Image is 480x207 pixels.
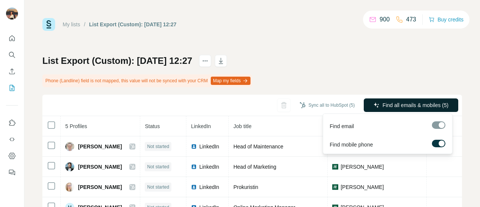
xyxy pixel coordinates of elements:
h1: List Export (Custom): [DATE] 12:27 [42,55,192,67]
span: Not started [147,184,169,190]
img: Avatar [65,183,74,192]
div: List Export (Custom): [DATE] 12:27 [89,21,177,28]
button: Search [6,48,18,62]
p: 900 [379,15,390,24]
img: LinkedIn logo [191,184,197,190]
button: Find all emails & mobiles (5) [364,98,458,112]
span: LinkedIn [199,143,219,150]
span: [PERSON_NAME] [78,163,122,171]
button: My lists [6,81,18,95]
span: 5 Profiles [65,123,87,129]
img: Avatar [65,162,74,171]
button: Buy credits [429,14,463,25]
span: Not started [147,143,169,150]
span: LinkedIn [199,183,219,191]
span: Head of Marketing [233,164,276,170]
img: LinkedIn logo [191,144,197,150]
img: company-logo [332,184,338,190]
li: / [84,21,85,28]
span: Status [145,123,160,129]
span: [PERSON_NAME] [340,183,384,191]
button: Enrich CSV [6,65,18,78]
span: [PERSON_NAME] [340,163,384,171]
span: Prokuristin [233,184,258,190]
button: Use Surfe on LinkedIn [6,116,18,130]
button: actions [199,55,211,67]
span: Find email [330,122,354,130]
button: Use Surfe API [6,133,18,146]
img: company-logo [332,164,338,170]
button: Dashboard [6,149,18,163]
div: Phone (Landline) field is not mapped, this value will not be synced with your CRM [42,74,252,87]
span: LinkedIn [191,123,211,129]
button: Quick start [6,32,18,45]
span: Job title [233,123,251,129]
p: 473 [406,15,416,24]
img: Avatar [6,8,18,20]
span: Find all emails & mobiles (5) [382,101,448,109]
span: Find mobile phone [330,141,373,148]
a: My lists [63,21,80,27]
span: Head of Maintenance [233,144,283,150]
button: Feedback [6,166,18,179]
img: Avatar [65,142,74,151]
button: Sync all to HubSpot (5) [294,100,360,111]
span: [PERSON_NAME] [78,183,122,191]
span: LinkedIn [199,163,219,171]
img: Surfe Logo [42,18,55,31]
span: Not started [147,163,169,170]
button: Map my fields [211,77,250,85]
img: LinkedIn logo [191,164,197,170]
span: [PERSON_NAME] [78,143,122,150]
